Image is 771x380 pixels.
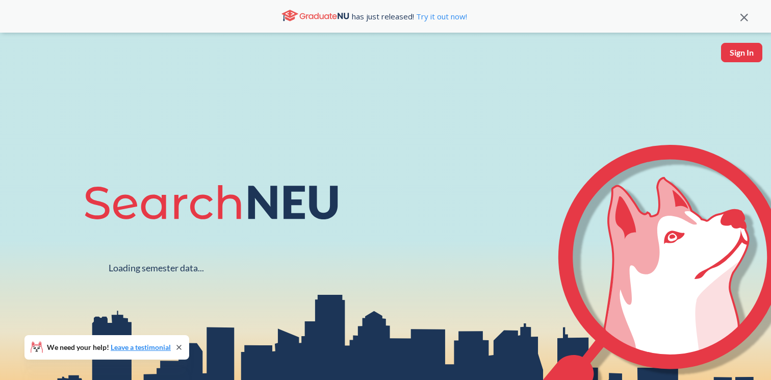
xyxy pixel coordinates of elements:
a: sandbox logo [10,43,34,77]
img: sandbox logo [10,43,34,74]
a: Try it out now! [414,11,467,21]
span: We need your help! [47,344,171,351]
div: Loading semester data... [109,262,204,274]
a: Leave a testimonial [111,343,171,351]
button: Sign In [721,43,762,62]
span: has just released! [352,11,467,22]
